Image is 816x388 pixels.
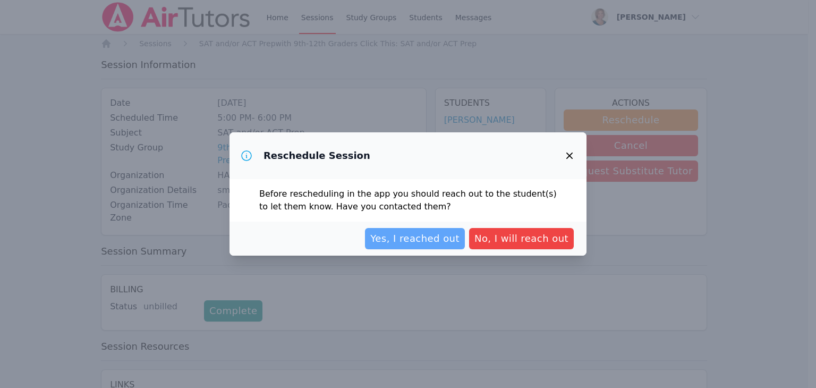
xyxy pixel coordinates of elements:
[474,231,568,246] span: No, I will reach out
[259,188,557,213] p: Before rescheduling in the app you should reach out to the student(s) to let them know. Have you ...
[365,228,465,249] button: Yes, I reached out
[469,228,574,249] button: No, I will reach out
[263,149,370,162] h3: Reschedule Session
[370,231,460,246] span: Yes, I reached out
